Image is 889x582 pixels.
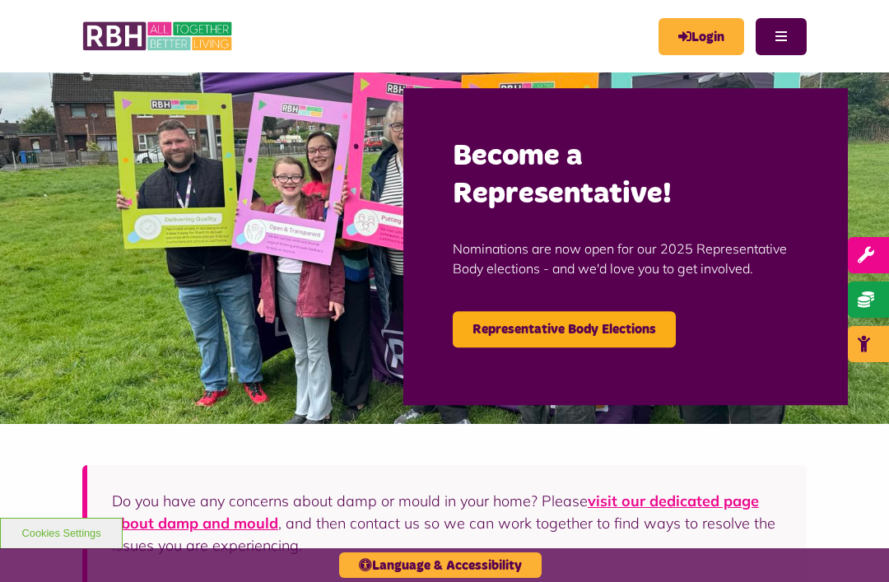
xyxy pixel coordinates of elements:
[815,508,889,582] iframe: Netcall Web Assistant for live chat
[339,552,542,578] button: Language & Accessibility
[659,18,744,55] a: MyRBH
[453,311,676,347] a: Representative Body Elections
[453,214,798,303] p: Nominations are now open for our 2025 Representative Body elections - and we'd love you to get in...
[112,490,782,556] p: Do you have any concerns about damp or mould in your home? Please , and then contact us so we can...
[82,16,235,56] img: RBH
[756,18,807,55] button: Navigation
[453,137,798,215] h2: Become a Representative!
